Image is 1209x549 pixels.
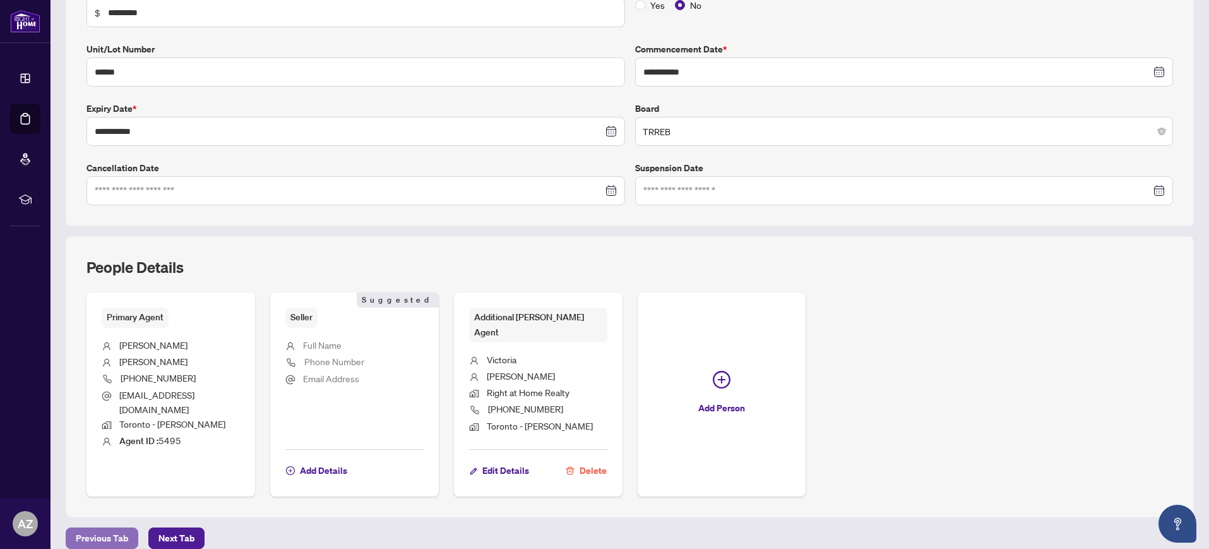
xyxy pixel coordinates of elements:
span: Delete [580,461,607,481]
label: Unit/Lot Number [86,42,625,56]
span: [PHONE_NUMBER] [121,372,196,383]
span: [PERSON_NAME] [487,370,555,382]
h2: People Details [86,257,184,277]
span: Email Address [303,373,359,384]
img: logo [10,9,40,33]
label: Commencement Date [635,42,1174,56]
span: Full Name [303,339,342,351]
span: Edit Details [482,461,529,481]
span: TRREB [643,119,1166,143]
label: Expiry Date [86,102,625,116]
span: [EMAIL_ADDRESS][DOMAIN_NAME] [119,389,194,415]
span: [PERSON_NAME] [119,356,188,367]
span: Toronto - [PERSON_NAME] [487,420,593,431]
b: Agent ID : [119,435,158,447]
span: plus-circle [286,466,295,475]
span: Toronto - [PERSON_NAME] [119,418,225,430]
span: Add Details [300,461,347,481]
span: [PERSON_NAME] [119,339,188,351]
button: Delete [565,460,607,481]
span: 5495 [119,435,181,446]
span: AZ [18,515,33,533]
label: Cancellation Date [86,161,625,175]
span: Phone Number [304,356,364,367]
span: Primary Agent [102,308,169,327]
span: Right at Home Realty [487,387,569,398]
label: Suspension Date [635,161,1174,175]
button: Next Tab [148,528,205,549]
span: Additional [PERSON_NAME] Agent [469,308,607,342]
span: Seller [285,308,318,327]
span: Suggested [357,293,439,308]
button: Edit Details [469,460,530,481]
button: Open asap [1158,505,1196,543]
label: Board [635,102,1174,116]
span: Next Tab [158,528,194,548]
span: Add Person [698,398,745,418]
button: Add Person [638,293,806,497]
button: Previous Tab [66,528,138,549]
span: $ [95,6,100,20]
span: Previous Tab [76,528,128,548]
span: Victoria [487,354,516,365]
span: [PHONE_NUMBER] [488,403,563,414]
button: Add Details [285,460,348,481]
span: plus-circle [713,371,730,389]
span: close-circle [1158,128,1165,135]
